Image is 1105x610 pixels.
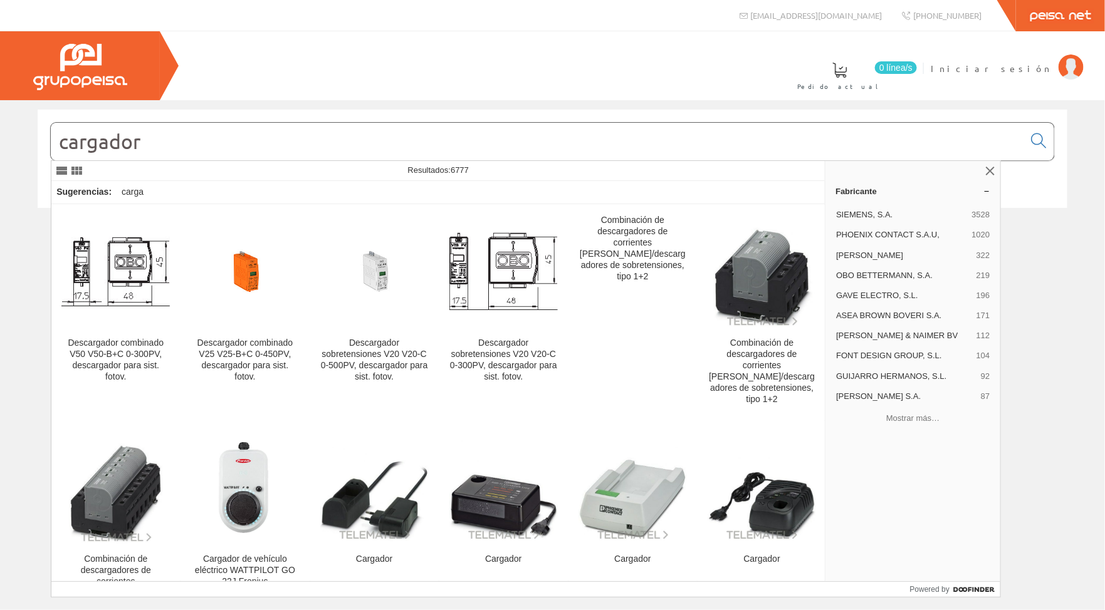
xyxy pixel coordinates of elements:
[708,338,816,405] div: Combinación de descargadores de corrientes [PERSON_NAME]/descargadores de sobretensiones, tipo 1+2
[797,80,882,93] span: Pedido actual
[38,224,1067,234] div: © Grupo Peisa
[836,270,971,281] span: OBO BETTERMANN, S.A.
[981,371,990,382] span: 92
[977,290,990,301] span: 196
[698,205,826,420] a: Combinación de descargadores de corrientes de rayo/descargadores de sobretensiones, tipo 1+2 Comb...
[61,237,170,306] img: Descargador combinado V50 V50-B+C 0-300PV, descargador para sist. fotov.
[579,554,687,565] div: Cargador
[836,350,971,361] span: FONT DESIGN GROUP, S.L.
[836,330,971,341] span: [PERSON_NAME] & NAIMER BV
[51,184,114,201] div: Sugerencias:
[931,52,1084,64] a: Iniciar sesión
[320,251,429,292] img: Descargador sobretensiones V20 V20-C 0-500PV, descargador para sist. fotov.
[836,250,971,261] span: [PERSON_NAME]
[981,391,990,402] span: 87
[825,181,1000,201] a: Fabricante
[439,205,568,420] a: Descargador sobretensiones V20 V20-C 0-300PV, descargador para sist. fotov. Descargador sobretens...
[836,229,966,240] span: PHOENIX CONTACT S.A.U,
[977,250,990,261] span: 322
[61,338,170,383] div: Descargador combinado V50 V50-B+C 0-300PV, descargador para sist. fotov.
[977,310,990,321] span: 171
[708,554,816,565] div: Cargador
[320,554,429,565] div: Cargador
[310,205,439,420] a: Descargador sobretensiones V20 V20-C 0-500PV, descargador para sist. fotov. Descargador sobretens...
[971,229,990,240] span: 1020
[836,391,976,402] span: [PERSON_NAME] S.A.
[971,209,990,220] span: 3528
[193,431,297,544] img: Cargador de vehículo eléctrico WATTPILOT GO 22J Fronius
[910,584,950,595] span: Powered by
[449,232,558,310] img: Descargador sobretensiones V20 V20-C 0-300PV, descargador para sist. fotov.
[449,554,558,565] div: Cargador
[191,338,299,383] div: Descargador combinado V25 V25-B+C 0-450PV, descargador para sist. fotov.
[913,10,982,21] span: [PHONE_NUMBER]
[836,310,971,321] span: ASEA BROWN BOVERI S.A.
[62,431,170,544] img: Combinación de descargadores de corrientes de rayo/descargadores de sobretensiones, tipo 1+2
[117,181,149,204] div: carga
[977,270,990,281] span: 219
[977,350,990,361] span: 104
[875,61,917,74] span: 0 línea/s
[579,215,687,282] div: Combinación de descargadores de corrientes [PERSON_NAME]/descargadores de sobretensiones, tipo 1+2
[910,582,1001,597] a: Powered by
[836,371,976,382] span: GUIJARRO HERMANOS, S.L.
[708,215,816,328] img: Combinación de descargadores de corrientes de rayo/descargadores de sobretensiones, tipo 1+2
[320,338,429,383] div: Descargador sobretensiones V20 V20-C 0-500PV, descargador para sist. fotov.
[51,205,180,420] a: Descargador combinado V50 V50-B+C 0-300PV, descargador para sist. fotov. Descargador combinado V5...
[836,290,971,301] span: GAVE ELECTRO, S.L.
[836,209,966,220] span: SIEMENS, S.A.
[579,433,687,541] img: Cargador
[191,554,299,587] div: Cargador de vehículo eléctrico WATTPILOT GO 22J Fronius
[449,338,558,383] div: Descargador sobretensiones V20 V20-C 0-300PV, descargador para sist. fotov.
[191,249,299,294] img: Descargador combinado V25 V25-B+C 0-450PV, descargador para sist. fotov.
[33,44,127,90] img: Grupo Peisa
[320,433,429,541] img: Cargador
[51,123,1024,160] input: Buscar...
[751,10,882,21] span: [EMAIL_ADDRESS][DOMAIN_NAME]
[931,62,1052,75] span: Iniciar sesión
[407,165,469,175] span: Resultados:
[181,205,309,420] a: Descargador combinado V25 V25-B+C 0-450PV, descargador para sist. fotov. Descargador combinado V2...
[451,165,469,175] span: 6777
[568,205,697,420] a: Combinación de descargadores de corrientes [PERSON_NAME]/descargadores de sobretensiones, tipo 1+2
[830,408,995,428] button: Mostrar más…
[977,330,990,341] span: 112
[449,433,558,541] img: Cargador
[708,433,816,541] img: Cargador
